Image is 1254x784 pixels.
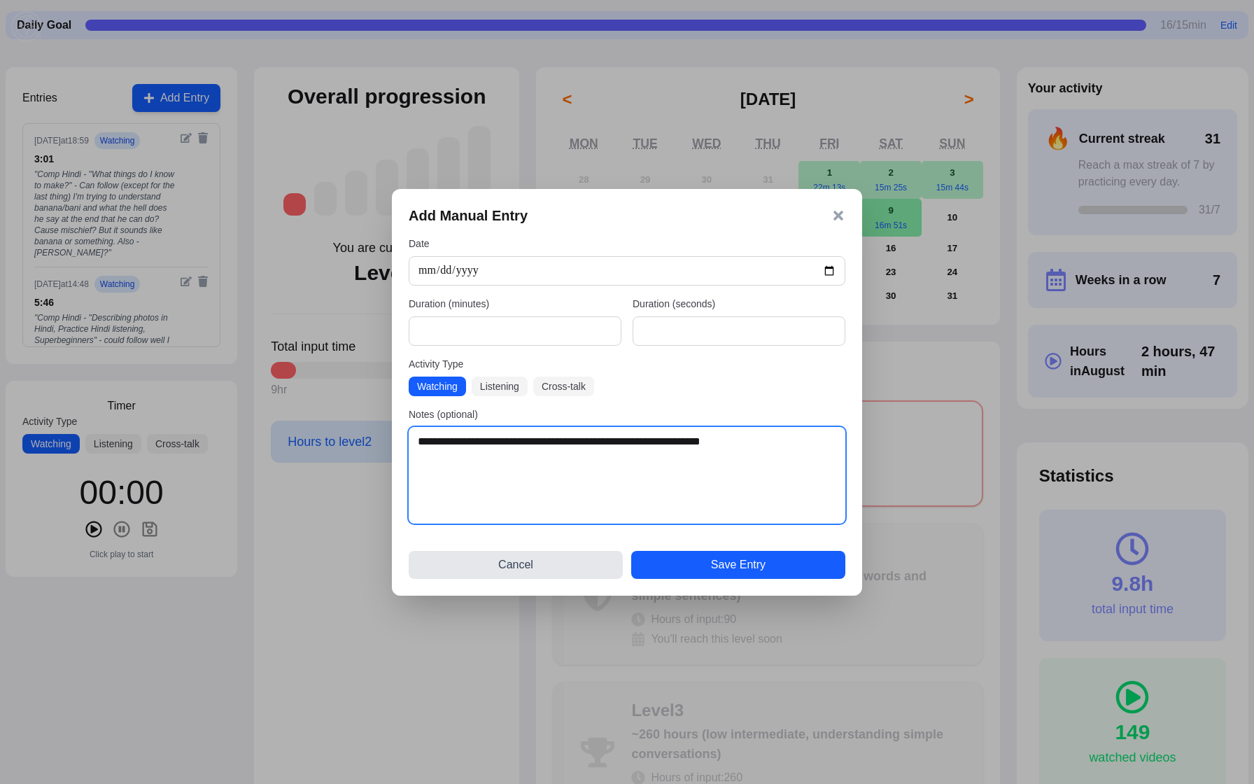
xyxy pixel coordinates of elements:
button: Cross-talk [533,377,594,396]
h3: Add Manual Entry [409,206,528,225]
button: Cancel [409,551,623,579]
label: Date [409,237,845,251]
label: Activity Type [409,357,845,371]
label: Duration (seconds) [633,297,845,311]
button: Save Entry [631,551,845,579]
label: Notes (optional) [409,407,845,421]
button: Listening [472,377,528,396]
button: Watching [409,377,466,396]
label: Duration (minutes) [409,297,621,311]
